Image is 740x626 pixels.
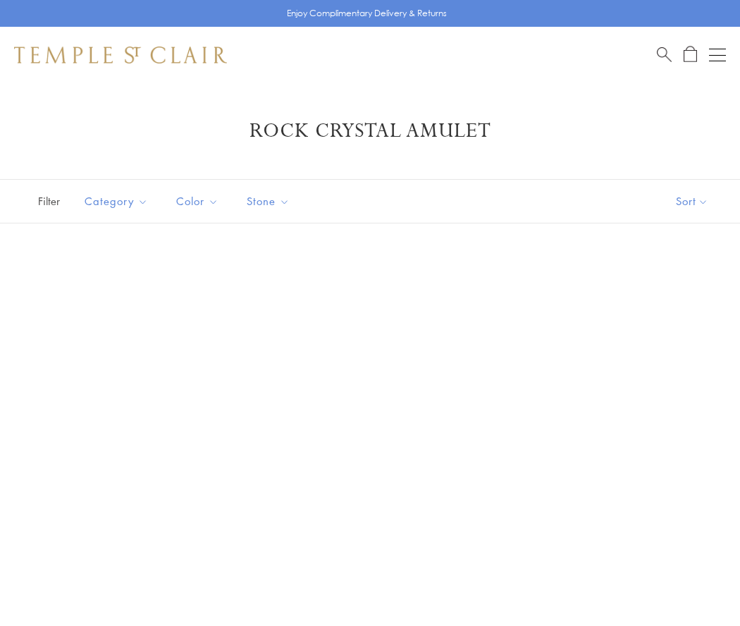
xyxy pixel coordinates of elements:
[240,192,300,210] span: Stone
[14,47,227,63] img: Temple St. Clair
[684,46,697,63] a: Open Shopping Bag
[169,192,229,210] span: Color
[287,6,447,20] p: Enjoy Complimentary Delivery & Returns
[35,118,705,144] h1: Rock Crystal Amulet
[709,47,726,63] button: Open navigation
[236,185,300,217] button: Stone
[74,185,159,217] button: Category
[78,192,159,210] span: Category
[166,185,229,217] button: Color
[644,180,740,223] button: Show sort by
[657,46,672,63] a: Search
